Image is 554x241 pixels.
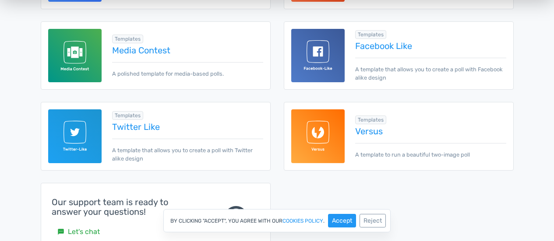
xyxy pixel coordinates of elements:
span: Purple [95,157,116,165]
span: Browse all in Templates [355,115,386,124]
span: support_agent [220,202,252,234]
p: A template that allows you to create a poll with Twitter alike design [112,139,263,163]
img: twitter-like-template-for-totalpoll.svg [48,109,102,163]
a: Media Contest [112,45,263,55]
img: versus-template-for-totalpoll.svg [291,109,345,163]
img: facebook-like-template-for-totalpoll.svg [291,29,345,83]
a: Versus [355,126,506,136]
span: Browse all in Templates [112,35,143,43]
button: Reject [360,214,386,227]
p: A template to run a beautiful two-image poll [355,143,506,159]
h4: Our support team is ready to answer your questions! [52,197,199,217]
p: A template that allows you to create a poll with Facebook alike design [355,58,506,82]
span: Browse all in Templates [355,30,386,39]
button: Vote [449,186,479,208]
span: Red [95,99,108,108]
p: What's your favorite color? [76,17,479,28]
span: Green [95,70,115,79]
span: Blue [95,42,110,50]
a: Twitter Like [112,122,263,132]
a: Facebook Like [355,41,506,51]
span: Orange [95,128,119,136]
img: media-contest-template-for-totalpoll.svg [48,29,102,83]
p: A polished template for media-based polls. [112,62,263,78]
button: Accept [328,214,356,227]
div: By clicking "Accept", you agree with our . [163,209,391,232]
a: cookies policy [282,218,323,224]
span: Browse all in Templates [112,111,143,120]
button: Results [403,186,442,208]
